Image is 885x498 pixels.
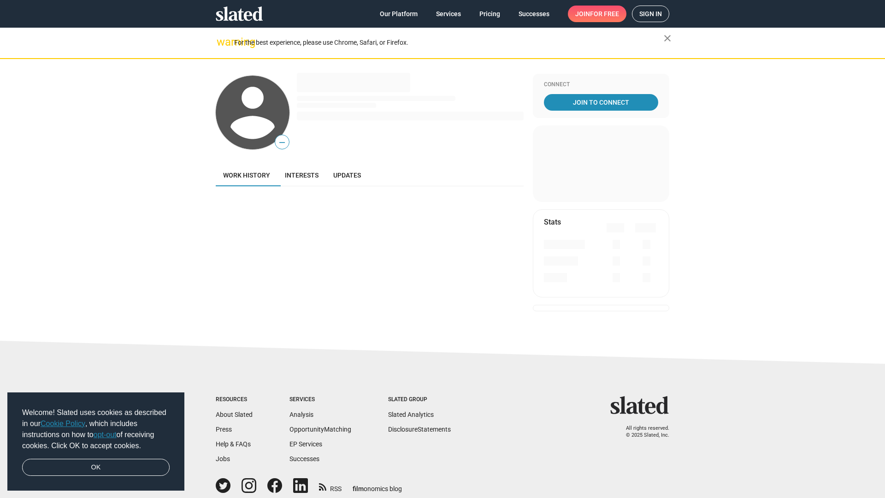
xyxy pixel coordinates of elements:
[616,425,669,439] p: All rights reserved. © 2025 Slated, Inc.
[472,6,507,22] a: Pricing
[22,407,170,451] span: Welcome! Slated uses cookies as described in our , which includes instructions on how to of recei...
[575,6,619,22] span: Join
[289,411,313,418] a: Analysis
[388,411,434,418] a: Slated Analytics
[216,426,232,433] a: Press
[429,6,468,22] a: Services
[662,33,673,44] mat-icon: close
[519,6,549,22] span: Successes
[388,396,451,403] div: Slated Group
[372,6,425,22] a: Our Platform
[436,6,461,22] span: Services
[223,172,270,179] span: Work history
[216,411,253,418] a: About Slated
[217,36,228,47] mat-icon: warning
[234,36,664,49] div: For the best experience, please use Chrome, Safari, or Firefox.
[94,431,117,439] a: opt-out
[388,426,451,433] a: DisclosureStatements
[544,81,658,89] div: Connect
[216,455,230,462] a: Jobs
[590,6,619,22] span: for free
[277,164,326,186] a: Interests
[544,94,658,111] a: Join To Connect
[22,459,170,476] a: dismiss cookie message
[353,477,402,493] a: filmonomics blog
[479,6,500,22] span: Pricing
[544,217,561,227] mat-card-title: Stats
[285,172,319,179] span: Interests
[216,440,251,448] a: Help & FAQs
[353,485,364,492] span: film
[275,136,289,148] span: —
[289,426,351,433] a: OpportunityMatching
[216,164,277,186] a: Work history
[568,6,626,22] a: Joinfor free
[41,420,85,427] a: Cookie Policy
[289,396,351,403] div: Services
[326,164,368,186] a: Updates
[511,6,557,22] a: Successes
[289,440,322,448] a: EP Services
[333,172,361,179] span: Updates
[319,479,342,493] a: RSS
[632,6,669,22] a: Sign in
[380,6,418,22] span: Our Platform
[546,94,656,111] span: Join To Connect
[639,6,662,22] span: Sign in
[216,396,253,403] div: Resources
[7,392,184,491] div: cookieconsent
[289,455,319,462] a: Successes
